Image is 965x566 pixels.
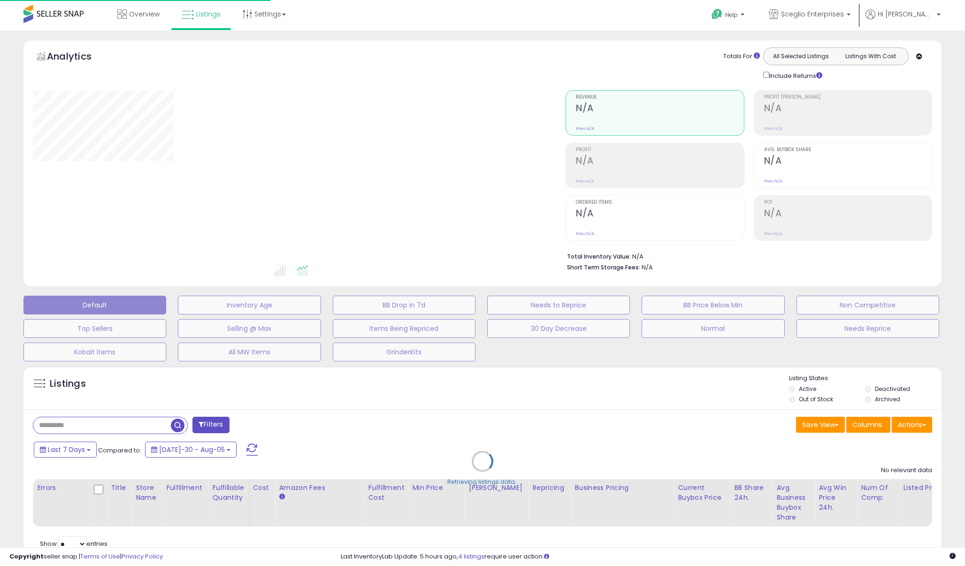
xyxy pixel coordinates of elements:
span: Listings [196,9,221,19]
span: Profit [576,147,743,153]
button: Top Sellers [23,319,166,338]
h2: N/A [576,208,743,221]
button: Needs to Reprice [487,296,630,314]
div: Retrieving listings data.. [447,478,518,486]
span: Overview [129,9,160,19]
span: Help [725,11,738,19]
span: N/A [642,263,653,272]
i: Get Help [711,8,723,20]
button: Needs Reprice [797,319,939,338]
button: All MW Items [178,343,321,361]
small: Prev: N/A [576,231,594,237]
strong: Copyright [9,552,44,561]
h2: N/A [764,155,932,168]
div: Totals For [723,52,760,61]
button: BB Price Below Min [642,296,784,314]
li: N/A [567,250,925,261]
small: Prev: N/A [764,231,782,237]
div: Include Returns [756,70,834,81]
span: Profit [PERSON_NAME] [764,95,932,100]
h2: N/A [764,103,932,115]
h2: N/A [576,103,743,115]
small: Prev: N/A [576,126,594,131]
button: BB Drop in 7d [333,296,475,314]
button: Inventory Age [178,296,321,314]
b: Short Term Storage Fees: [567,263,640,271]
a: Help [704,1,754,31]
a: Hi [PERSON_NAME] [865,9,941,31]
div: seller snap | | [9,552,163,561]
h2: N/A [576,155,743,168]
span: Hi [PERSON_NAME] [878,9,934,19]
h2: N/A [764,208,932,221]
button: Listings With Cost [835,50,905,62]
button: 30 Day Decrease [487,319,630,338]
span: Revenue [576,95,743,100]
button: Selling @ Max [178,319,321,338]
button: All Selected Listings [766,50,836,62]
h5: Analytics [47,50,110,65]
span: Ordered Items [576,200,743,205]
button: Normal [642,319,784,338]
span: ROI [764,200,932,205]
button: Default [23,296,166,314]
button: Non Competitive [797,296,939,314]
b: Total Inventory Value: [567,252,631,260]
button: Items Being Repriced [333,319,475,338]
small: Prev: N/A [764,178,782,184]
span: Avg. Buybox Share [764,147,932,153]
small: Prev: N/A [764,126,782,131]
button: Kobalt Items [23,343,166,361]
span: Sceglio Enterprises [781,9,844,19]
button: GrinderKits [333,343,475,361]
small: Prev: N/A [576,178,594,184]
